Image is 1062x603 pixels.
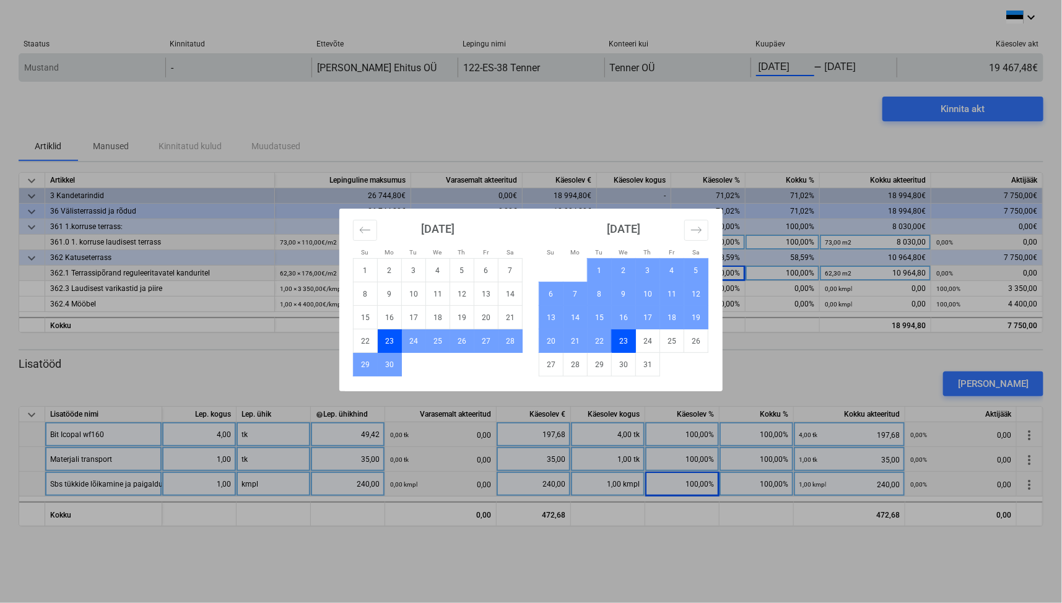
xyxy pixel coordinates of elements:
[402,259,426,282] td: Choose Tuesday, June 3, 2025 as your check-in date. It's available.
[410,249,417,256] small: Tu
[660,259,684,282] td: Choose Friday, July 4, 2025 as your check-in date. It's available.
[378,306,402,329] td: Choose Monday, June 16, 2025 as your check-in date. It's available.
[547,249,555,256] small: Su
[539,282,564,306] td: Choose Sunday, July 6, 2025 as your check-in date. It's available.
[636,259,660,282] td: Choose Thursday, July 3, 2025 as your check-in date. It's available.
[483,249,489,256] small: Fr
[644,249,651,256] small: Th
[362,249,369,256] small: Su
[596,249,603,256] small: Tu
[636,282,660,306] td: Choose Thursday, July 10, 2025 as your check-in date. It's available.
[607,222,640,235] strong: [DATE]
[539,353,564,376] td: Choose Sunday, July 27, 2025 as your check-in date. It's available.
[450,259,474,282] td: Choose Thursday, June 5, 2025 as your check-in date. It's available.
[684,220,708,241] button: Move forward to switch to the next month.
[498,306,523,329] td: Choose Saturday, June 21, 2025 as your check-in date. It's available.
[612,306,636,329] td: Choose Wednesday, July 16, 2025 as your check-in date. It's available.
[378,329,402,353] td: Selected. Monday, June 23, 2025
[660,282,684,306] td: Choose Friday, July 11, 2025 as your check-in date. It's available.
[588,306,612,329] td: Choose Tuesday, July 15, 2025 as your check-in date. It's available.
[660,329,684,353] td: Choose Friday, July 25, 2025 as your check-in date. It's available.
[426,259,450,282] td: Choose Wednesday, June 4, 2025 as your check-in date. It's available.
[385,249,394,256] small: Mo
[684,329,708,353] td: Choose Saturday, July 26, 2025 as your check-in date. It's available.
[378,259,402,282] td: Choose Monday, June 2, 2025 as your check-in date. It's available.
[636,306,660,329] td: Choose Thursday, July 17, 2025 as your check-in date. It's available.
[564,306,588,329] td: Choose Monday, July 14, 2025 as your check-in date. It's available.
[474,282,498,306] td: Choose Friday, June 13, 2025 as your check-in date. It's available.
[498,329,523,353] td: Choose Saturday, June 28, 2025 as your check-in date. It's available.
[339,209,723,391] div: Calendar
[612,259,636,282] td: Choose Wednesday, July 2, 2025 as your check-in date. It's available.
[402,306,426,329] td: Choose Tuesday, June 17, 2025 as your check-in date. It's available.
[588,282,612,306] td: Choose Tuesday, July 8, 2025 as your check-in date. It's available.
[426,329,450,353] td: Choose Wednesday, June 25, 2025 as your check-in date. It's available.
[354,259,378,282] td: Choose Sunday, June 1, 2025 as your check-in date. It's available.
[354,306,378,329] td: Choose Sunday, June 15, 2025 as your check-in date. It's available.
[378,282,402,306] td: Choose Monday, June 9, 2025 as your check-in date. It's available.
[450,329,474,353] td: Choose Thursday, June 26, 2025 as your check-in date. It's available.
[474,259,498,282] td: Choose Friday, June 6, 2025 as your check-in date. It's available.
[458,249,466,256] small: Th
[612,353,636,376] td: Choose Wednesday, July 30, 2025 as your check-in date. It's available.
[684,259,708,282] td: Choose Saturday, July 5, 2025 as your check-in date. It's available.
[498,259,523,282] td: Choose Saturday, June 7, 2025 as your check-in date. It's available.
[426,306,450,329] td: Choose Wednesday, June 18, 2025 as your check-in date. It's available.
[421,222,455,235] strong: [DATE]
[433,249,442,256] small: We
[588,259,612,282] td: Choose Tuesday, July 1, 2025 as your check-in date. It's available.
[354,329,378,353] td: Choose Sunday, June 22, 2025 as your check-in date. It's available.
[539,306,564,329] td: Choose Sunday, July 13, 2025 as your check-in date. It's available.
[354,353,378,376] td: Choose Sunday, June 29, 2025 as your check-in date. It's available.
[450,306,474,329] td: Choose Thursday, June 19, 2025 as your check-in date. It's available.
[354,282,378,306] td: Choose Sunday, June 8, 2025 as your check-in date. It's available.
[426,282,450,306] td: Choose Wednesday, June 11, 2025 as your check-in date. It's available.
[669,249,674,256] small: Fr
[612,282,636,306] td: Choose Wednesday, July 9, 2025 as your check-in date. It's available.
[564,282,588,306] td: Choose Monday, July 7, 2025 as your check-in date. It's available.
[588,353,612,376] td: Choose Tuesday, July 29, 2025 as your check-in date. It's available.
[507,249,513,256] small: Sa
[402,329,426,353] td: Choose Tuesday, June 24, 2025 as your check-in date. It's available.
[474,329,498,353] td: Choose Friday, June 27, 2025 as your check-in date. It's available.
[660,306,684,329] td: Choose Friday, July 18, 2025 as your check-in date. It's available.
[564,353,588,376] td: Choose Monday, July 28, 2025 as your check-in date. It's available.
[564,329,588,353] td: Choose Monday, July 21, 2025 as your check-in date. It's available.
[402,282,426,306] td: Choose Tuesday, June 10, 2025 as your check-in date. It's available.
[378,353,402,376] td: Choose Monday, June 30, 2025 as your check-in date. It's available.
[588,329,612,353] td: Choose Tuesday, July 22, 2025 as your check-in date. It's available.
[684,306,708,329] td: Choose Saturday, July 19, 2025 as your check-in date. It's available.
[498,282,523,306] td: Choose Saturday, June 14, 2025 as your check-in date. It's available.
[684,282,708,306] td: Choose Saturday, July 12, 2025 as your check-in date. It's available.
[636,329,660,353] td: Choose Thursday, July 24, 2025 as your check-in date. It's available.
[539,329,564,353] td: Choose Sunday, July 20, 2025 as your check-in date. It's available.
[636,353,660,376] td: Choose Thursday, July 31, 2025 as your check-in date. It's available.
[450,282,474,306] td: Choose Thursday, June 12, 2025 as your check-in date. It's available.
[612,329,636,353] td: Selected. Wednesday, July 23, 2025
[570,249,580,256] small: Mo
[619,249,628,256] small: We
[353,220,377,241] button: Move backward to switch to the previous month.
[692,249,699,256] small: Sa
[474,306,498,329] td: Choose Friday, June 20, 2025 as your check-in date. It's available.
